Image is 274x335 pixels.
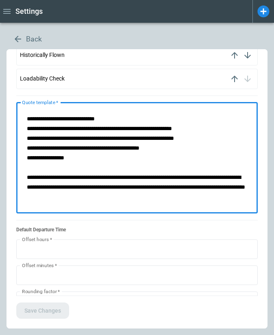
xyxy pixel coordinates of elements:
label: Quote template [22,99,58,106]
p: Default Departure Time [16,227,258,233]
label: Offset minutes [22,262,57,269]
button: Back [7,29,48,49]
h1: Settings [15,7,43,16]
li: Loadability Check [16,69,258,89]
div: 60 Minutes [16,291,258,311]
label: Rounding factor [22,288,60,295]
li: Historically Flown [16,45,258,65]
label: Offset hours [22,236,52,243]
